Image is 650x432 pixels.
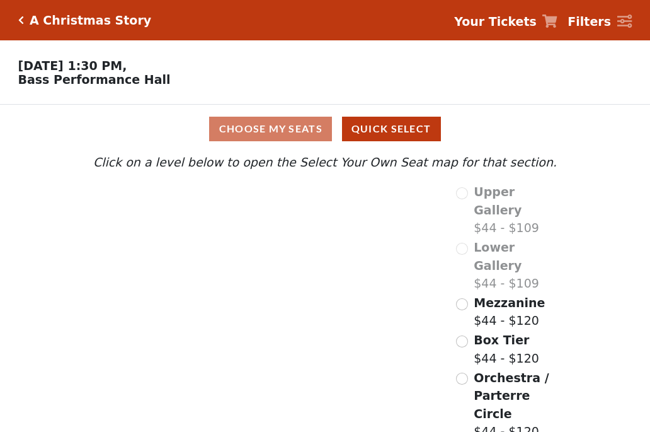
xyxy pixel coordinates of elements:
label: $44 - $109 [474,183,560,237]
path: Upper Gallery - Seats Available: 0 [152,189,295,224]
button: Quick Select [342,117,441,141]
p: Click on a level below to open the Select Your Own Seat map for that section. [90,153,560,172]
strong: Your Tickets [454,15,537,28]
label: $44 - $120 [474,331,539,367]
span: Lower Gallery [474,240,522,272]
span: Mezzanine [474,296,545,310]
span: Box Tier [474,333,529,347]
path: Orchestra / Parterre Circle - Seats Available: 84 [231,309,377,397]
a: Click here to go back to filters [18,16,24,25]
path: Lower Gallery - Seats Available: 0 [163,218,315,266]
label: $44 - $120 [474,294,545,330]
a: Filters [567,13,632,31]
a: Your Tickets [454,13,557,31]
span: Orchestra / Parterre Circle [474,371,549,421]
label: $44 - $109 [474,238,560,293]
h5: A Christmas Story [30,13,151,28]
span: Upper Gallery [474,185,522,217]
strong: Filters [567,15,611,28]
